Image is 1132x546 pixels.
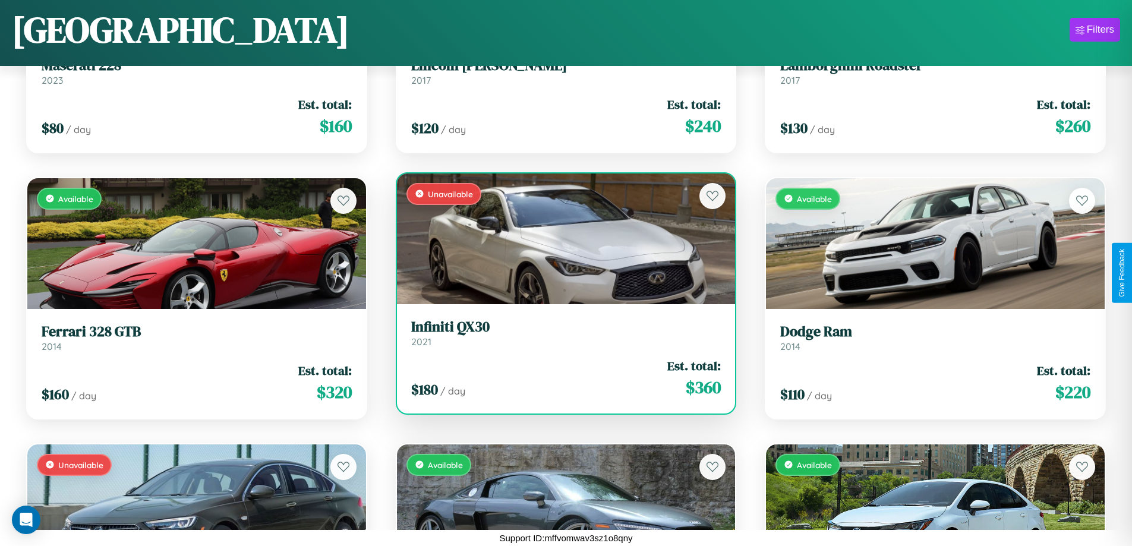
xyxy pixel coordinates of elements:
[298,96,352,113] span: Est. total:
[42,323,352,340] h3: Ferrari 328 GTB
[807,390,832,402] span: / day
[667,96,721,113] span: Est. total:
[1037,96,1090,113] span: Est. total:
[58,194,93,204] span: Available
[441,124,466,135] span: / day
[42,118,64,138] span: $ 80
[42,340,62,352] span: 2014
[42,57,352,74] h3: Maserati 228
[1118,249,1126,297] div: Give Feedback
[317,380,352,404] span: $ 320
[411,380,438,399] span: $ 180
[411,57,721,86] a: Lincoln [PERSON_NAME]2017
[500,530,633,546] p: Support ID: mffvomwav3sz1o8qny
[810,124,835,135] span: / day
[685,114,721,138] span: $ 240
[780,57,1090,86] a: Lamborghini Roadster2017
[780,384,805,404] span: $ 110
[42,384,69,404] span: $ 160
[1037,362,1090,379] span: Est. total:
[797,194,832,204] span: Available
[428,189,473,199] span: Unavailable
[780,118,808,138] span: $ 130
[780,323,1090,352] a: Dodge Ram2014
[411,336,431,348] span: 2021
[71,390,96,402] span: / day
[411,74,431,86] span: 2017
[1055,114,1090,138] span: $ 260
[440,385,465,397] span: / day
[12,506,40,534] div: Open Intercom Messenger
[411,318,721,348] a: Infiniti QX302021
[298,362,352,379] span: Est. total:
[42,57,352,86] a: Maserati 2282023
[1087,24,1114,36] div: Filters
[667,357,721,374] span: Est. total:
[686,375,721,399] span: $ 360
[428,460,463,470] span: Available
[780,74,800,86] span: 2017
[780,57,1090,74] h3: Lamborghini Roadster
[66,124,91,135] span: / day
[42,323,352,352] a: Ferrari 328 GTB2014
[411,57,721,74] h3: Lincoln [PERSON_NAME]
[12,5,349,54] h1: [GEOGRAPHIC_DATA]
[780,323,1090,340] h3: Dodge Ram
[320,114,352,138] span: $ 160
[411,318,721,336] h3: Infiniti QX30
[797,460,832,470] span: Available
[42,74,63,86] span: 2023
[1055,380,1090,404] span: $ 220
[411,118,439,138] span: $ 120
[58,460,103,470] span: Unavailable
[780,340,800,352] span: 2014
[1070,18,1120,42] button: Filters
